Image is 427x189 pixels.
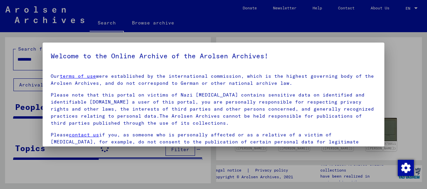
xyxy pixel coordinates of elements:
[69,132,99,138] a: contact us
[60,73,96,79] a: terms of use
[51,91,376,127] p: Please note that this portal on victims of Nazi [MEDICAL_DATA] contains sensitive data on identif...
[51,131,376,152] p: Please if you, as someone who is personally affected or as a relative of a victim of [MEDICAL_DAT...
[398,160,414,176] img: Change consent
[51,73,376,87] p: Our were established by the international commission, which is the highest governing body of the ...
[51,51,376,61] h5: Welcome to the Online Archive of the Arolsen Archives!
